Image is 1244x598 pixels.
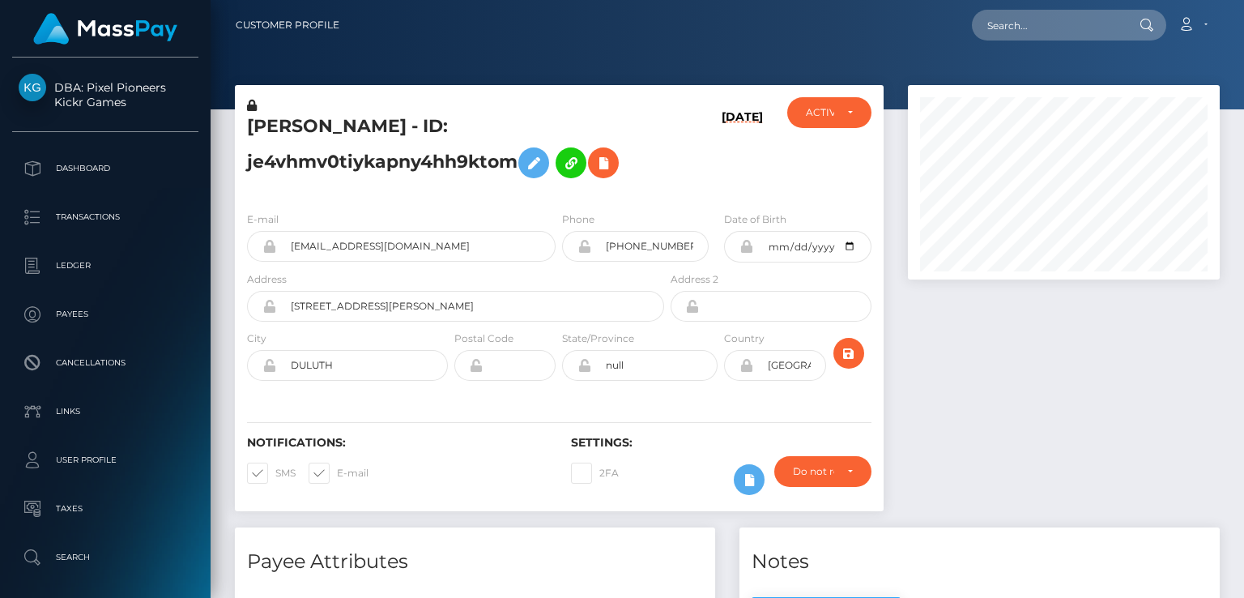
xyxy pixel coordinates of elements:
a: Cancellations [12,343,198,383]
h5: [PERSON_NAME] - ID: je4vhmv0tiykapny4hh9ktom [247,114,655,186]
p: Cancellations [19,351,192,375]
p: Payees [19,302,192,327]
h6: Settings: [571,436,871,450]
a: Customer Profile [236,8,339,42]
h4: Notes [752,548,1208,576]
a: Transactions [12,197,198,237]
label: Country [724,331,765,346]
div: ACTIVE [806,106,833,119]
input: Search... [972,10,1124,41]
h4: Payee Attributes [247,548,703,576]
p: User Profile [19,448,192,472]
h6: Notifications: [247,436,547,450]
button: ACTIVE [787,97,871,128]
label: E-mail [247,212,279,227]
label: Phone [562,212,594,227]
img: MassPay Logo [33,13,177,45]
label: Address 2 [671,272,718,287]
p: Search [19,545,192,570]
a: Ledger [12,246,198,286]
a: Links [12,391,198,432]
p: Ledger [19,254,192,278]
p: Dashboard [19,156,192,181]
p: Links [19,399,192,424]
label: E-mail [309,463,369,484]
div: Do not require [793,465,834,478]
label: Date of Birth [724,212,786,227]
p: Taxes [19,497,192,521]
a: User Profile [12,440,198,481]
h6: [DATE] [722,110,763,192]
label: Address [247,272,287,287]
a: Search [12,537,198,578]
label: Postal Code [454,331,513,346]
a: Payees [12,294,198,335]
label: 2FA [571,463,619,484]
img: Kickr Games [19,74,46,101]
a: Taxes [12,489,198,529]
a: Dashboard [12,148,198,189]
label: State/Province [562,331,634,346]
label: SMS [247,463,296,484]
span: DBA: Pixel Pioneers Kickr Games [12,80,198,109]
p: Transactions [19,205,192,229]
button: Do not require [774,456,871,487]
label: City [247,331,266,346]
